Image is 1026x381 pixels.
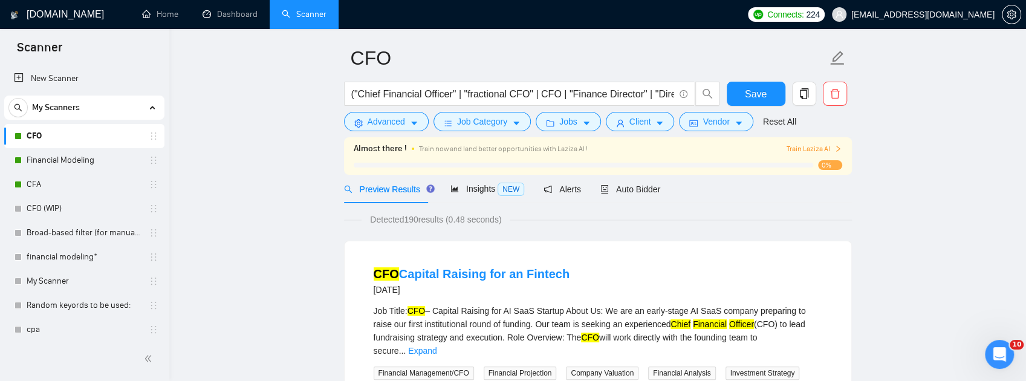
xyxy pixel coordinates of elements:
button: folderJobscaret-down [536,112,601,131]
a: Financial Modeling [27,148,141,172]
button: setting [1002,5,1021,24]
a: CFA [27,172,141,197]
span: notification [544,185,552,194]
span: Almost there ! [354,142,407,155]
span: holder [149,252,158,262]
button: search [695,82,719,106]
span: idcard [689,119,698,128]
img: upwork-logo.png [753,10,763,19]
div: [DATE] [374,282,570,297]
span: Client [629,115,651,128]
button: userClientcaret-down [606,112,675,131]
span: Train now and land better opportunities with Laziza AI ! [419,145,588,153]
span: double-left [144,353,156,365]
a: setting [1002,10,1021,19]
span: robot [600,185,609,194]
mark: CFO [581,333,599,342]
span: Preview Results [344,184,431,194]
mark: Chief [670,319,690,329]
span: user [835,10,843,19]
span: caret-down [655,119,664,128]
span: holder [149,228,158,238]
span: Investment Strategy [726,366,800,380]
span: setting [354,119,363,128]
a: cpa [27,317,141,342]
span: info-circle [680,90,687,98]
span: search [344,185,352,194]
a: New Scanner [14,67,155,91]
li: New Scanner [4,67,164,91]
span: folder [546,119,554,128]
button: settingAdvancedcaret-down [344,112,429,131]
a: My Scanner [27,269,141,293]
img: logo [10,5,19,25]
span: Jobs [559,115,577,128]
a: CFO [27,124,141,148]
mark: CFO [374,267,399,281]
span: Vendor [703,115,729,128]
span: search [9,103,27,112]
mark: CFO [407,306,426,316]
span: caret-down [410,119,418,128]
span: holder [149,301,158,310]
span: My Scanners [32,96,80,120]
span: Connects: [767,8,804,21]
a: financial modeling* [27,245,141,269]
button: Save [727,82,785,106]
a: dashboardDashboard [203,9,258,19]
span: delete [823,88,846,99]
span: copy [793,88,816,99]
li: My Scanners [4,96,164,366]
span: setting [1002,10,1021,19]
span: NEW [498,183,524,196]
a: CFOCapital Raising for an Fintech [374,267,570,281]
span: Financial Management/CFO [374,366,474,380]
button: barsJob Categorycaret-down [433,112,531,131]
span: Detected 190 results (0.48 seconds) [362,213,510,226]
span: right [834,145,842,152]
span: user [616,119,625,128]
span: search [696,88,719,99]
span: holder [149,276,158,286]
span: Scanner [7,39,72,64]
span: Financial Analysis [648,366,715,380]
span: caret-down [582,119,591,128]
span: caret-down [735,119,743,128]
span: holder [149,325,158,334]
span: area-chart [450,184,459,193]
iframe: Intercom live chat [985,340,1014,369]
span: bars [444,119,452,128]
input: Scanner name... [351,43,827,73]
a: searchScanner [282,9,326,19]
span: Save [745,86,767,102]
a: Random keyords to be used: [27,293,141,317]
div: Tooltip anchor [425,183,436,194]
button: Train Laziza AI [786,143,842,155]
span: Insights [450,184,524,194]
a: Broad-based filter (for manual applications) [27,221,141,245]
span: holder [149,155,158,165]
button: search [8,98,28,117]
span: caret-down [512,119,521,128]
div: Job Title: – Capital Raising for AI SaaS Startup About Us: We are an early-stage AI SaaS company ... [374,304,822,357]
span: ... [399,346,406,356]
mark: Financial [693,319,727,329]
a: Expand [408,346,437,356]
input: Search Freelance Jobs... [351,86,674,102]
span: 224 [806,8,819,21]
span: edit [830,50,845,66]
span: 10 [1010,340,1024,350]
mark: Officer [729,319,754,329]
button: copy [792,82,816,106]
button: idcardVendorcaret-down [679,112,753,131]
a: Reset All [763,115,796,128]
span: holder [149,204,158,213]
span: Auto Bidder [600,184,660,194]
span: Financial Projection [484,366,557,380]
span: Job Category [457,115,507,128]
button: delete [823,82,847,106]
span: holder [149,180,158,189]
span: Alerts [544,184,581,194]
span: holder [149,131,158,141]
